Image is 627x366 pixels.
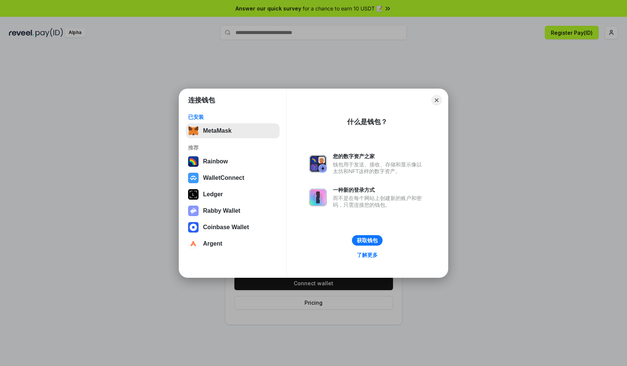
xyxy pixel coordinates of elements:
[186,220,280,235] button: Coinbase Wallet
[188,156,199,167] img: svg+xml,%3Csvg%20width%3D%22120%22%20height%3D%22120%22%20viewBox%3D%220%200%20120%20120%22%20fil...
[188,114,277,120] div: 已安装
[186,123,280,138] button: MetaMask
[357,252,378,258] div: 了解更多
[431,95,442,105] button: Close
[203,224,249,231] div: Coinbase Wallet
[203,207,240,214] div: Rabby Wallet
[186,170,280,185] button: WalletConnect
[188,173,199,183] img: svg+xml,%3Csvg%20width%3D%2228%22%20height%3D%2228%22%20viewBox%3D%220%200%2028%2028%22%20fill%3D...
[188,189,199,200] img: svg+xml,%3Csvg%20xmlns%3D%22http%3A%2F%2Fwww.w3.org%2F2000%2Fsvg%22%20width%3D%2228%22%20height%3...
[188,222,199,233] img: svg+xml,%3Csvg%20width%3D%2228%22%20height%3D%2228%22%20viewBox%3D%220%200%2028%2028%22%20fill%3D...
[203,240,222,247] div: Argent
[352,250,382,260] a: 了解更多
[357,237,378,244] div: 获取钱包
[188,126,199,136] img: svg+xml,%3Csvg%20fill%3D%22none%22%20height%3D%2233%22%20viewBox%3D%220%200%2035%2033%22%20width%...
[186,154,280,169] button: Rainbow
[186,203,280,218] button: Rabby Wallet
[333,161,425,175] div: 钱包用于发送、接收、存储和显示像以太坊和NFT这样的数字资产。
[188,206,199,216] img: svg+xml,%3Csvg%20xmlns%3D%22http%3A%2F%2Fwww.w3.org%2F2000%2Fsvg%22%20fill%3D%22none%22%20viewBox...
[186,236,280,251] button: Argent
[203,127,231,134] div: MetaMask
[203,175,244,181] div: WalletConnect
[352,235,383,246] button: 获取钱包
[188,144,277,151] div: 推荐
[333,153,425,160] div: 您的数字资产之家
[333,195,425,208] div: 而不是在每个网站上创建新的账户和密码，只需连接您的钱包。
[309,188,327,206] img: svg+xml,%3Csvg%20xmlns%3D%22http%3A%2F%2Fwww.w3.org%2F2000%2Fsvg%22%20fill%3D%22none%22%20viewBox...
[186,187,280,202] button: Ledger
[347,117,387,126] div: 什么是钱包？
[309,155,327,173] img: svg+xml,%3Csvg%20xmlns%3D%22http%3A%2F%2Fwww.w3.org%2F2000%2Fsvg%22%20fill%3D%22none%22%20viewBox...
[333,187,425,193] div: 一种新的登录方式
[203,191,223,198] div: Ledger
[188,96,215,105] h1: 连接钱包
[188,239,199,249] img: svg+xml,%3Csvg%20width%3D%2228%22%20height%3D%2228%22%20viewBox%3D%220%200%2028%2028%22%20fill%3D...
[203,158,228,165] div: Rainbow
